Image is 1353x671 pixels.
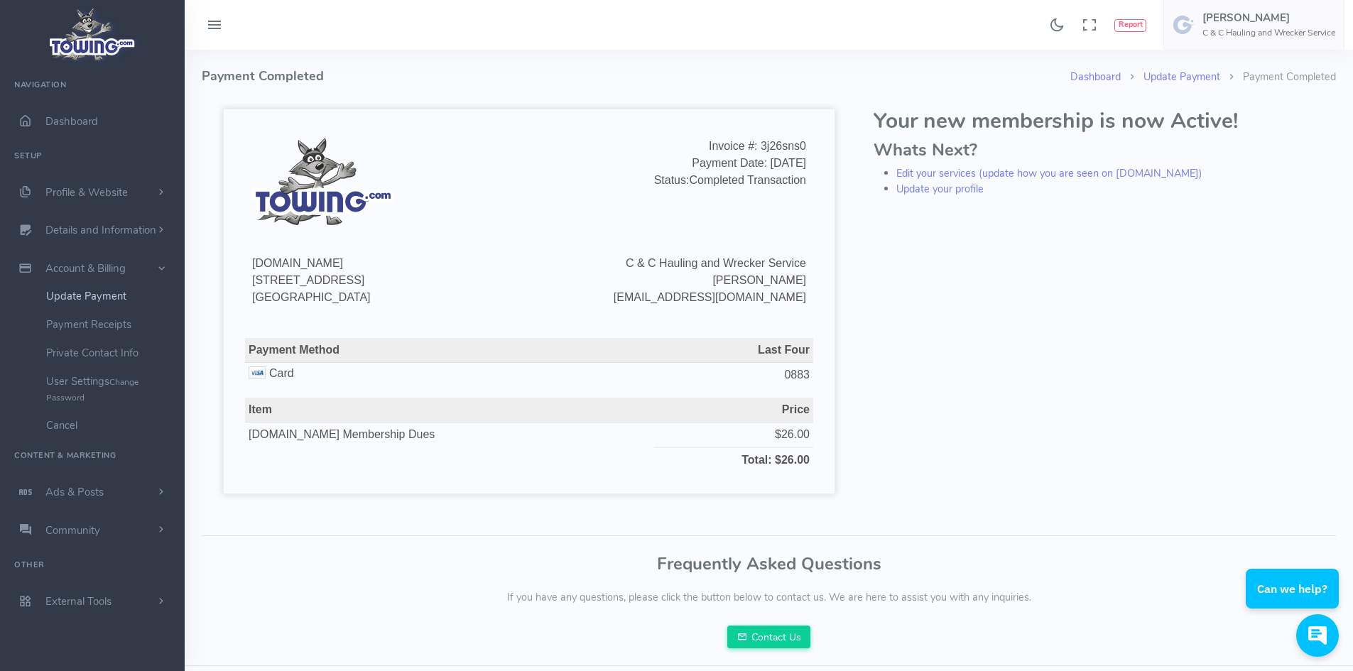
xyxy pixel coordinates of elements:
td: Invoice #: 3j26sns0 Payment Date: [DATE] Status: [318,31,608,141]
h6: C & C Hauling and Wrecker Service [1202,28,1335,38]
a: Payment Receipts [36,310,185,339]
td: [DOMAIN_NAME] [STREET_ADDRESS] [GEOGRAPHIC_DATA] [47,148,263,231]
a: Edit your services (update how you are seen on [DOMAIN_NAME]) [896,166,1202,180]
p: If you have any questions, please click the button below to contact us. We are here to assist you... [202,590,1336,606]
iframe: Conversations [1235,530,1353,671]
span: External Tools [45,594,112,609]
span: Community [45,523,100,538]
a: Update Payment [36,282,185,310]
td: Item [43,295,452,320]
li: Payment Completed [1220,70,1336,85]
h4: Payment Completed [202,50,1070,103]
button: Report [1114,19,1146,32]
span: Dashboard [45,114,98,129]
a: Update your profile [896,182,984,196]
td: Price [452,295,612,320]
h3: Frequently Asked Questions [202,555,1336,573]
span: Account & Billing [45,261,126,276]
a: Private Contact Info [36,339,185,367]
img: user-image [1173,13,1195,36]
span: Ads & Posts [45,485,104,499]
td: C & C Hauling and Wrecker Service [PERSON_NAME] [EMAIL_ADDRESS][DOMAIN_NAME] [263,148,608,231]
h3: Whats Next? [874,141,1336,159]
a: Cancel [36,411,185,440]
span: Profile & Website [45,185,128,200]
a: Update Payment [1143,70,1220,84]
span: Completed Transaction [487,71,604,83]
a: Dashboard [1070,70,1121,84]
a: User SettingsChange Password [36,367,185,411]
a: Contact Us [727,626,811,648]
img: logo [45,4,141,65]
div: Card [47,262,449,279]
h2: Your new membership is now Active! [874,110,1336,133]
td: Last Four [452,235,612,260]
td: Payment Method [43,235,452,260]
td: 0883 [452,260,612,295]
td: $26.00 [452,320,612,345]
td: [DOMAIN_NAME] Membership Dues [43,320,452,345]
h5: [PERSON_NAME] [1202,12,1335,23]
td: Total: $26.00 [452,344,612,369]
img: Towing.com logo [50,35,192,122]
span: Details and Information [45,224,156,238]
